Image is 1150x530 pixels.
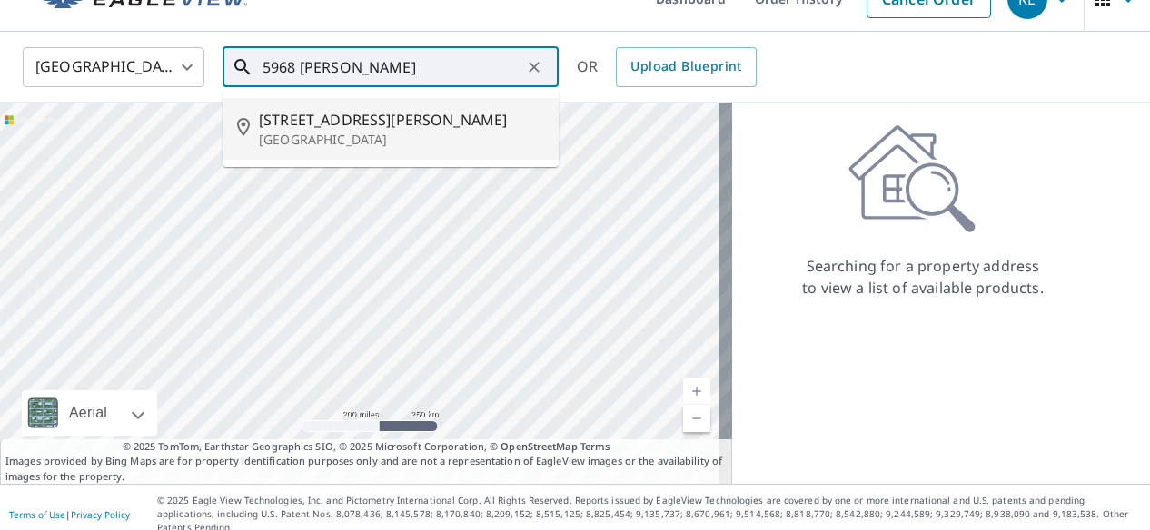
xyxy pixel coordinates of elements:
input: Search by address or latitude-longitude [263,42,521,93]
div: Aerial [64,390,113,436]
a: OpenStreetMap [501,439,577,453]
div: OR [577,47,757,87]
span: © 2025 TomTom, Earthstar Geographics SIO, © 2025 Microsoft Corporation, © [123,439,610,455]
span: [STREET_ADDRESS][PERSON_NAME] [259,109,544,131]
a: Terms [580,439,610,453]
span: Upload Blueprint [630,55,741,78]
a: Upload Blueprint [616,47,756,87]
p: Searching for a property address to view a list of available products. [801,255,1045,299]
p: | [9,509,130,520]
p: [GEOGRAPHIC_DATA] [259,131,544,149]
div: Aerial [22,390,157,436]
button: Clear [521,54,547,80]
a: Current Level 5, Zoom Out [683,405,710,432]
a: Terms of Use [9,508,65,521]
div: [GEOGRAPHIC_DATA] [23,42,204,93]
a: Privacy Policy [71,508,130,521]
a: Current Level 5, Zoom In [683,378,710,405]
